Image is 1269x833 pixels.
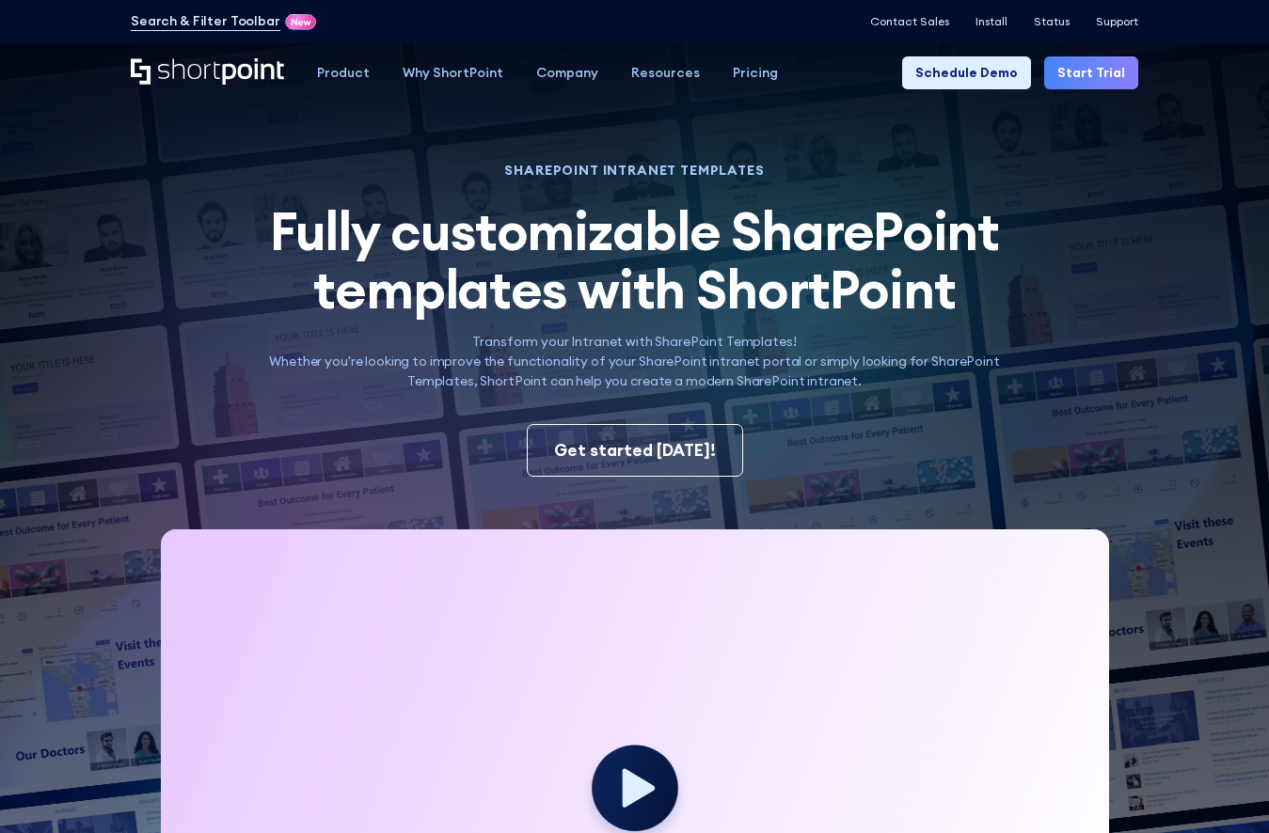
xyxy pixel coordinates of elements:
a: Start Trial [1044,56,1138,89]
a: Resources [614,56,716,89]
div: Get started [DATE]! [554,438,716,463]
iframe: Chat Widget [1175,743,1269,833]
div: Resources [631,63,700,83]
div: Company [536,63,598,83]
a: Schedule Demo [902,56,1031,89]
a: Support [1096,15,1138,28]
div: Why ShortPoint [403,63,503,83]
a: Why ShortPoint [386,56,519,89]
a: Search & Filter Toolbar [131,11,280,31]
a: Product [300,56,386,89]
a: Company [519,56,614,89]
a: Contact Sales [870,15,949,28]
span: Fully customizable SharePoint templates with ShortPoint [270,197,1000,322]
a: Get started [DATE]! [527,424,743,477]
a: Pricing [716,56,794,89]
a: Status [1034,15,1070,28]
p: Transform your Intranet with SharePoint Templates! Whether you're looking to improve the function... [249,332,1020,391]
h1: SHAREPOINT INTRANET TEMPLATES [249,165,1020,176]
div: Product [317,63,370,83]
div: Pricing [733,63,778,83]
a: Install [976,15,1007,28]
a: Home [131,58,284,86]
